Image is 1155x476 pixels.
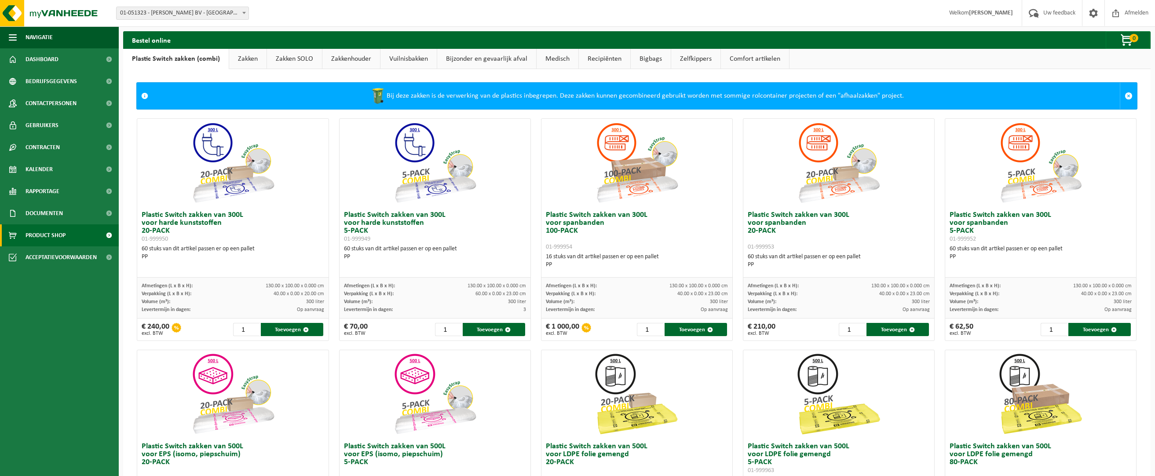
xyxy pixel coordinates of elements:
span: Levertermijn in dagen: [546,307,595,312]
button: Toevoegen [1068,323,1131,336]
span: Afmetingen (L x B x H): [748,283,799,289]
span: Product Shop [26,224,66,246]
img: 01-999968 [997,350,1085,438]
h2: Bestel online [123,31,179,48]
button: Toevoegen [463,323,525,336]
div: 60 stuks van dit artikel passen er op een pallet [344,245,526,261]
h3: Plastic Switch zakken van 300L voor spanbanden 5-PACK [950,211,1132,243]
span: 130.00 x 100.00 x 0.000 cm [871,283,930,289]
span: 300 liter [710,299,728,304]
a: Bigbags [631,49,671,69]
div: Bij deze zakken is de verwerking van de plastics inbegrepen. Deze zakken kunnen gecombineerd gebr... [153,83,1120,109]
img: 01-999950 [189,119,277,207]
span: Acceptatievoorwaarden [26,246,97,268]
span: 40.00 x 0.00 x 23.00 cm [677,291,728,297]
span: 40.00 x 0.00 x 20.00 cm [274,291,324,297]
span: Op aanvraag [297,307,324,312]
h3: Plastic Switch zakken van 300L voor harde kunststoffen 20-PACK [142,211,324,243]
span: Verpakking (L x B x H): [142,291,191,297]
span: 01-999953 [748,244,774,250]
span: 01-999949 [344,236,370,242]
input: 1 [637,323,664,336]
span: 130.00 x 100.00 x 0.000 cm [468,283,526,289]
span: Verpakking (L x B x H): [546,291,596,297]
span: Verpakking (L x B x H): [950,291,999,297]
a: Bijzonder en gevaarlijk afval [437,49,536,69]
a: Zakkenhouder [322,49,380,69]
div: € 1 000,00 [546,323,579,336]
span: Op aanvraag [903,307,930,312]
span: 01-051323 - LAZOORE ERIK BV - NIEUWPOORT [116,7,249,20]
span: Op aanvraag [701,307,728,312]
input: 1 [1041,323,1067,336]
span: 40.00 x 0.00 x 23.00 cm [879,291,930,297]
span: 300 liter [912,299,930,304]
span: Rapportage [26,180,59,202]
a: Plastic Switch zakken (combi) [123,49,229,69]
span: Levertermijn in dagen: [142,307,190,312]
span: Afmetingen (L x B x H): [950,283,1001,289]
span: 130.00 x 100.00 x 0.000 cm [669,283,728,289]
a: Comfort artikelen [721,49,789,69]
button: 0 [1106,31,1150,49]
span: Bedrijfsgegevens [26,70,77,92]
a: Zakken SOLO [267,49,322,69]
span: excl. BTW [748,331,775,336]
input: 1 [435,323,462,336]
a: Recipiënten [579,49,630,69]
span: Volume (m³): [950,299,978,304]
button: Toevoegen [866,323,929,336]
strong: [PERSON_NAME] [969,10,1013,16]
img: 01-999953 [795,119,883,207]
h3: Plastic Switch zakken van 300L voor spanbanden 100-PACK [546,211,728,251]
input: 1 [839,323,866,336]
div: PP [748,261,930,269]
h3: Plastic Switch zakken van 300L voor spanbanden 20-PACK [748,211,930,251]
div: € 70,00 [344,323,368,336]
span: Contracten [26,136,60,158]
span: Contactpersonen [26,92,77,114]
span: 01-999952 [950,236,976,242]
span: 01-999950 [142,236,168,242]
div: 60 stuks van dit artikel passen er op een pallet [142,245,324,261]
a: Vuilnisbakken [380,49,437,69]
div: PP [344,253,526,261]
span: Afmetingen (L x B x H): [142,283,193,289]
span: 300 liter [508,299,526,304]
div: € 62,50 [950,323,973,336]
img: 01-999955 [391,350,479,438]
h3: Plastic Switch zakken van 500L voor LDPE folie gemengd 5-PACK [748,443,930,474]
a: Medisch [537,49,578,69]
img: 01-999952 [997,119,1085,207]
img: WB-0240-HPE-GN-50.png [369,87,387,105]
div: PP [142,253,324,261]
span: 01-051323 - LAZOORE ERIK BV - NIEUWPOORT [117,7,249,19]
a: Sluit melding [1120,83,1137,109]
img: 01-999949 [391,119,479,207]
span: Volume (m³): [546,299,574,304]
span: excl. BTW [344,331,368,336]
span: Volume (m³): [344,299,373,304]
span: 300 liter [1114,299,1132,304]
span: Documenten [26,202,63,224]
button: Toevoegen [665,323,727,336]
span: excl. BTW [950,331,973,336]
span: Verpakking (L x B x H): [344,291,394,297]
div: 60 stuks van dit artikel passen er op een pallet [950,245,1132,261]
span: Volume (m³): [142,299,170,304]
span: 01-999954 [546,244,572,250]
div: € 210,00 [748,323,775,336]
span: Volume (m³): [748,299,776,304]
div: 60 stuks van dit artikel passen er op een pallet [748,253,930,269]
span: 3 [523,307,526,312]
div: 16 stuks van dit artikel passen er op een pallet [546,253,728,269]
span: excl. BTW [142,331,169,336]
span: Navigatie [26,26,53,48]
span: 0 [1129,34,1138,42]
span: 130.00 x 100.00 x 0.000 cm [1073,283,1132,289]
button: Toevoegen [261,323,323,336]
span: Levertermijn in dagen: [950,307,998,312]
div: € 240,00 [142,323,169,336]
div: PP [950,253,1132,261]
span: 300 liter [306,299,324,304]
